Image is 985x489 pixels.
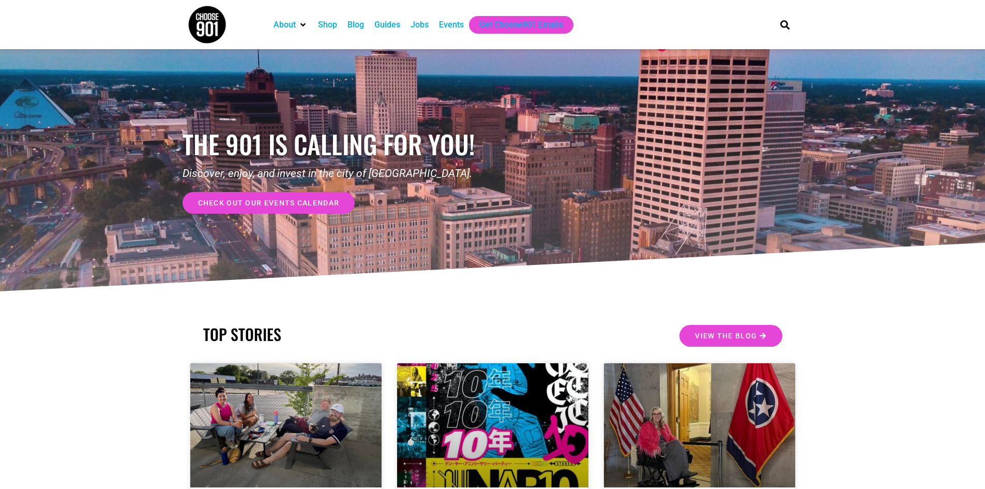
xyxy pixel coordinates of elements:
[190,363,382,487] a: Four people sit around a small outdoor table with drinks and snacks, smiling at the camera on a p...
[776,16,793,33] div: Search
[411,19,429,31] a: Jobs
[604,363,795,487] a: A person in a wheelchair, wearing a pink jacket, sits between the U.S. flag and the Tennessee sta...
[679,325,782,347] a: View the Blog
[268,16,763,34] nav: Main nav
[479,19,563,31] a: Get Choose901 Emails
[274,19,296,31] a: About
[439,19,464,31] a: Events
[318,19,337,31] a: Shop
[198,199,340,206] span: check out our events calendar
[183,129,493,159] h1: the 901 is calling for you!
[347,19,364,31] a: Blog
[397,363,588,487] a: Poster for UNAPOLOGETIC.10 event featuring vibrant graphics, performer lineup, and details—set fo...
[695,332,757,339] span: View the Blog
[268,16,313,34] div: About
[183,166,493,182] p: Discover, enjoy, and invest in the city of [GEOGRAPHIC_DATA].
[183,192,355,214] a: check out our events calendar
[203,325,488,344] h2: TOP STORIES
[374,19,400,31] a: Guides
